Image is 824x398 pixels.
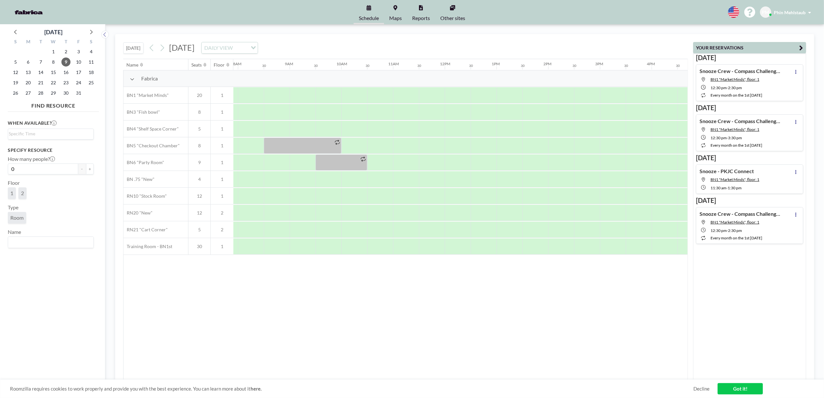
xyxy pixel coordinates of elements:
span: Tuesday, October 14, 2025 [36,68,45,77]
div: T [59,38,72,47]
span: BN6 "Party Room" [123,160,164,165]
span: Sunday, October 5, 2025 [11,58,20,67]
span: Tuesday, October 21, 2025 [36,78,45,87]
h4: Snooze Crew - Compass Challenge Connect [700,118,780,124]
input: Search for option [9,238,90,246]
div: 4PM [647,61,655,66]
span: RN21 "Cart Corner" [123,227,168,233]
span: 5 [188,126,210,132]
a: here. [251,386,262,392]
div: Search for option [8,129,93,139]
div: 30 [521,64,525,68]
span: 1 [10,190,13,196]
div: S [9,38,22,47]
div: Search for option [202,42,258,53]
span: 1 [211,193,233,199]
div: 30 [469,64,473,68]
span: 1 [211,244,233,249]
span: Thursday, October 2, 2025 [61,47,70,56]
h3: Specify resource [8,147,94,153]
span: 8 [188,143,210,149]
h4: Snooze - PKJC Connect [700,168,754,174]
img: organization-logo [10,6,47,19]
span: 1 [211,160,233,165]
span: 12 [188,193,210,199]
div: Name [127,62,139,68]
div: 12PM [440,61,450,66]
label: Name [8,229,21,235]
span: Wednesday, October 15, 2025 [49,68,58,77]
button: - [78,163,86,174]
span: Wednesday, October 22, 2025 [49,78,58,87]
span: Monday, October 20, 2025 [24,78,33,87]
span: 20 [188,92,210,98]
span: 4 [188,176,210,182]
span: Saturday, October 11, 2025 [87,58,96,67]
button: [DATE] [123,42,144,54]
span: 30 [188,244,210,249]
span: Schedule [359,16,379,21]
span: Saturday, October 4, 2025 [87,47,96,56]
span: Thursday, October 9, 2025 [61,58,70,67]
h4: Snooze Crew - Compass Challenge Connect [700,211,780,217]
span: every month on the 1st [DATE] [711,236,762,240]
span: [DATE] [169,43,195,52]
span: BN5 "Checkout Chamber" [123,143,180,149]
span: 9 [188,160,210,165]
span: Friday, October 24, 2025 [74,78,83,87]
span: Room [10,215,24,221]
label: How many people? [8,156,55,162]
span: Saturday, October 25, 2025 [87,78,96,87]
span: 1 [211,109,233,115]
span: Friday, October 17, 2025 [74,68,83,77]
span: Reports [412,16,430,21]
div: Seats [192,62,202,68]
span: RN20 "New" [123,210,153,216]
div: W [47,38,60,47]
span: BN1 "Market Minds", floor: 1 [711,177,759,182]
h3: [DATE] [696,154,803,162]
span: 1 [211,126,233,132]
span: 8 [188,109,210,115]
a: Decline [693,386,710,392]
span: Monday, October 13, 2025 [24,68,33,77]
span: 1 [211,143,233,149]
div: 10AM [337,61,347,66]
div: T [35,38,47,47]
span: Friday, October 10, 2025 [74,58,83,67]
span: PM [762,9,769,15]
span: Sunday, October 12, 2025 [11,68,20,77]
div: F [72,38,85,47]
span: 1 [211,92,233,98]
span: Other sites [440,16,465,21]
span: BN .75 "New" [123,176,155,182]
span: RN10 "Stock Room" [123,193,167,199]
span: Wednesday, October 29, 2025 [49,89,58,98]
input: Search for option [9,130,90,137]
div: M [22,38,35,47]
span: 2 [21,190,24,196]
span: Roomzilla requires cookies to work properly and provide you with the best experience. You can lea... [10,386,693,392]
span: Phin Mehlstaub [774,10,806,15]
span: Fabrica [141,75,158,82]
span: Sunday, October 26, 2025 [11,89,20,98]
div: 11AM [388,61,399,66]
div: 30 [624,64,628,68]
span: Maps [389,16,402,21]
span: 1:30 PM [728,185,742,190]
span: 2:30 PM [728,85,742,90]
span: Wednesday, October 8, 2025 [49,58,58,67]
h4: FIND RESOURCE [8,100,99,109]
div: Floor [214,62,225,68]
span: Sunday, October 19, 2025 [11,78,20,87]
span: 12 [188,210,210,216]
span: Thursday, October 23, 2025 [61,78,70,87]
span: - [727,85,728,90]
h3: [DATE] [696,54,803,62]
span: Saturday, October 18, 2025 [87,68,96,77]
span: 1 [211,176,233,182]
span: Wednesday, October 1, 2025 [49,47,58,56]
span: BN4 "Shelf Space Corner" [123,126,179,132]
div: 9AM [285,61,293,66]
span: 5 [188,227,210,233]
